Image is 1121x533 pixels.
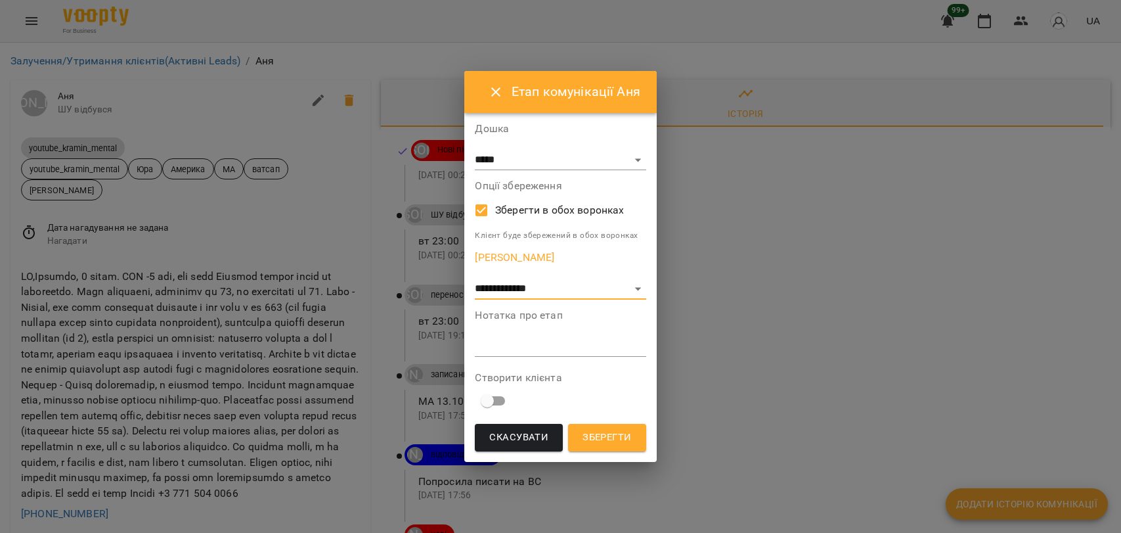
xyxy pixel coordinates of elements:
[568,424,646,452] button: Зберегти
[475,310,646,321] label: Нотатка про етап
[475,229,646,243] p: Клієнт буде збережений в обох воронках
[475,124,646,134] label: Дошка
[582,429,631,446] span: Зберегти
[475,181,646,191] label: Опції збереження
[475,252,646,263] label: [PERSON_NAME]
[475,373,646,383] label: Створити клієнта
[495,202,625,218] span: Зберегти в обох воронках
[512,81,641,102] h6: Етап комунікації Аня
[489,429,548,446] span: Скасувати
[475,424,563,452] button: Скасувати
[480,76,512,108] button: Close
